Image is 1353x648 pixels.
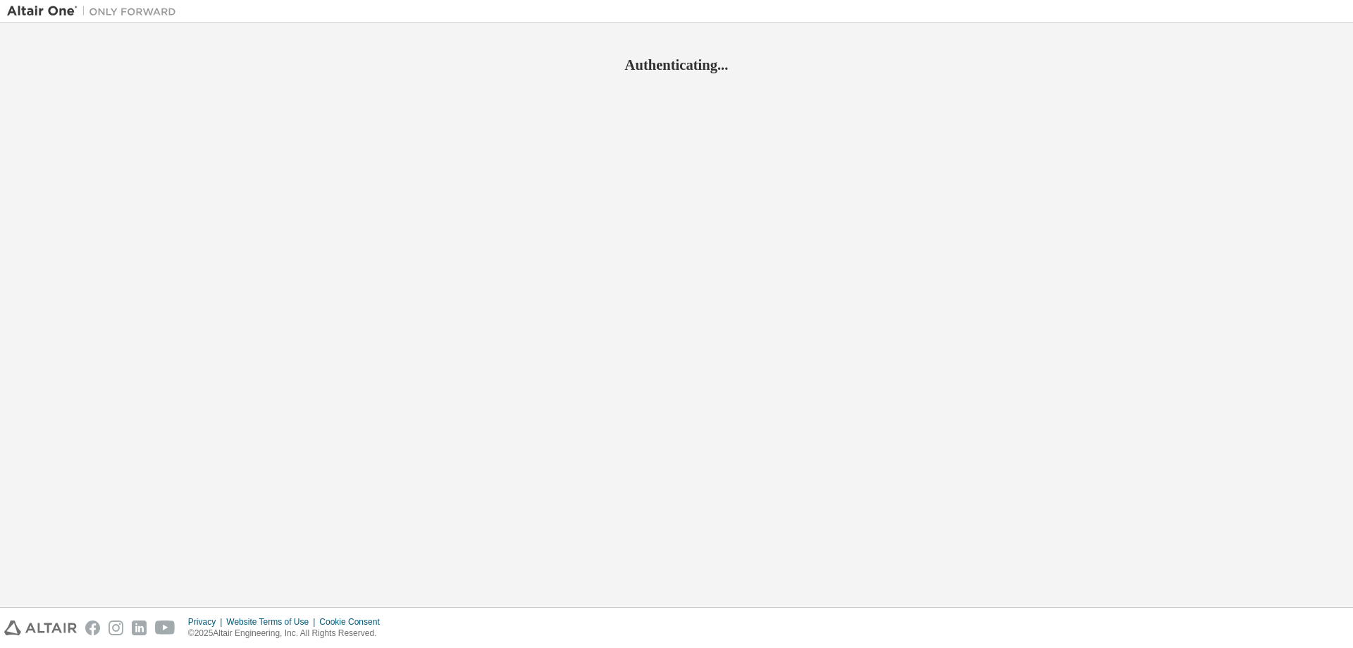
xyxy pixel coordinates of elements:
[7,56,1346,74] h2: Authenticating...
[109,621,123,635] img: instagram.svg
[132,621,147,635] img: linkedin.svg
[226,616,319,628] div: Website Terms of Use
[7,4,183,18] img: Altair One
[188,616,226,628] div: Privacy
[85,621,100,635] img: facebook.svg
[319,616,388,628] div: Cookie Consent
[4,621,77,635] img: altair_logo.svg
[188,628,388,640] p: © 2025 Altair Engineering, Inc. All Rights Reserved.
[155,621,175,635] img: youtube.svg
